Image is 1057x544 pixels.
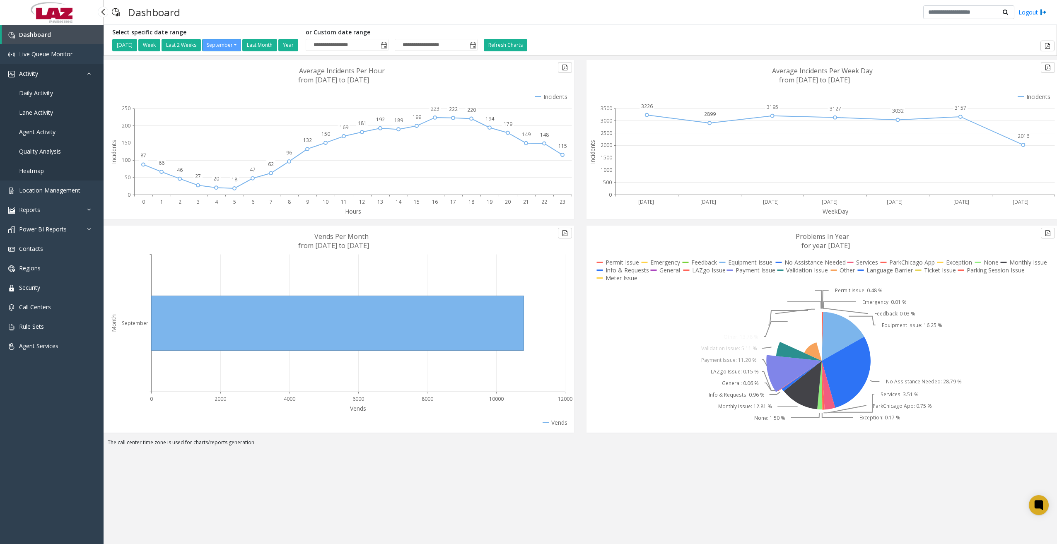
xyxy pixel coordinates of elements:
text: 4 [215,198,218,205]
button: Week [138,39,160,51]
span: Dashboard [19,31,51,39]
text: 2 [179,198,181,205]
span: Live Queue Monitor [19,50,72,58]
text: Services: 3.51 % [881,391,919,398]
text: [DATE] [638,198,654,205]
text: from [DATE] to [DATE] [779,75,850,84]
button: Export to pdf [1041,62,1055,73]
h5: Select specific date range [112,29,299,36]
text: 250 [122,105,130,112]
text: Permit Issue: 0.48 % [835,287,883,294]
span: Agent Services [19,342,58,350]
text: 3157 [955,104,966,111]
text: General: 0.06 % [722,380,759,387]
text: 3500 [601,105,612,112]
text: 19 [487,198,492,205]
text: 1 [160,198,163,205]
text: [DATE] [763,198,779,205]
text: 194 [485,115,495,122]
button: Last 2 Weeks [162,39,201,51]
text: 7 [270,198,273,205]
text: 3195 [767,104,778,111]
text: Hours [345,207,361,215]
text: 20 [213,175,219,182]
text: Exception: 0.17 % [859,414,900,421]
text: 222 [449,106,458,113]
text: 96 [286,149,292,156]
text: 18 [232,176,237,183]
h5: or Custom date range [306,29,478,36]
img: 'icon' [8,343,15,350]
text: 20 [505,198,511,205]
text: September [122,320,148,327]
text: 199 [413,113,421,120]
text: 150 [321,130,330,137]
span: Quality Analysis [19,147,61,155]
text: 1000 [601,166,612,173]
button: Export to pdf [1041,228,1055,238]
span: Heatmap [19,167,44,175]
text: 220 [467,106,476,113]
text: 11 [341,198,347,205]
text: Equipment Issue: 16.25 % [882,322,942,329]
text: 13 [377,198,383,205]
text: 12 [359,198,365,205]
text: for year [DATE] [801,241,850,250]
button: September [202,39,241,51]
text: 500 [603,179,612,186]
text: Other: 13.78 % [724,333,758,340]
text: None: 1.50 % [754,414,785,421]
text: No Assistance Needed: 28.79 % [886,378,962,385]
text: 46 [177,166,183,173]
img: logout [1040,8,1047,17]
text: 148 [540,131,549,138]
text: Average Incidents Per Week Day [772,66,873,75]
text: Payment Issue: 11.20 % [701,356,757,363]
text: 2500 [601,130,612,137]
img: 'icon' [8,265,15,272]
text: 169 [340,124,348,131]
text: 3000 [601,117,612,124]
text: Vends Per Month [314,232,369,241]
text: 2016 [1018,132,1029,140]
span: Activity [19,70,38,77]
button: [DATE] [112,39,137,51]
text: 5 [233,198,236,205]
img: 'icon' [8,246,15,253]
text: 150 [122,139,130,146]
text: 1500 [601,154,612,161]
text: LAZgo Issue: 0.15 % [711,368,759,375]
text: [DATE] [953,198,969,205]
text: 16 [432,198,438,205]
span: Security [19,284,40,291]
span: Toggle popup [468,39,477,51]
text: Info & Requests: 0.96 % [709,391,765,398]
button: Refresh Charts [484,39,527,51]
span: Contacts [19,245,43,253]
text: Average Incidents Per Hour [299,66,385,75]
a: Dashboard [2,25,104,44]
text: [DATE] [700,198,716,205]
div: The call center time zone is used for charts/reports generation [104,439,1057,450]
img: 'icon' [8,51,15,58]
text: 18 [468,198,474,205]
a: Logout [1018,8,1047,17]
text: 10000 [489,395,504,402]
text: 0 [150,395,153,402]
span: Agent Activity [19,128,56,136]
text: 17 [450,198,456,205]
span: Rule Sets [19,323,44,330]
h3: Dashboard [124,2,184,22]
text: 0 [128,191,130,198]
text: [DATE] [822,198,837,205]
text: Monthly Issue: 12.81 % [718,403,772,410]
text: Validation Issue: 5.11 % [701,345,757,352]
text: 132 [303,137,312,144]
text: 0 [609,191,612,198]
text: from [DATE] to [DATE] [298,75,369,84]
text: 8000 [422,395,433,402]
text: 100 [122,156,130,164]
text: 23 [560,198,565,205]
text: 27 [195,173,201,180]
text: 181 [358,120,367,127]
